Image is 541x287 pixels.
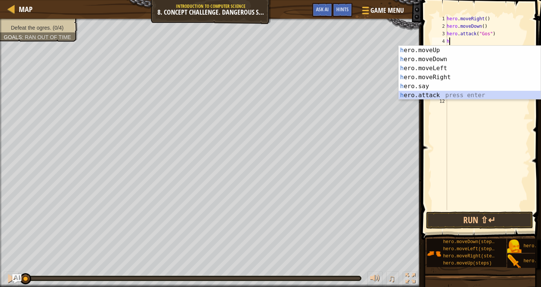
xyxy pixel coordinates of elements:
[19,4,33,14] span: Map
[507,254,521,269] img: portrait.png
[403,272,418,287] button: Toggle fullscreen
[4,24,72,32] li: Defeat the ogres.
[443,246,497,252] span: hero.moveLeft(steps)
[316,6,329,13] span: Ask AI
[507,239,521,254] img: portrait.png
[443,239,497,245] span: hero.moveDown(steps)
[432,23,447,30] div: 2
[443,261,492,266] span: hero.moveUp(steps)
[370,6,404,15] span: Game Menu
[336,6,349,13] span: Hints
[367,272,382,287] button: Adjust volume
[443,254,500,259] span: hero.moveRight(steps)
[432,30,447,38] div: 3
[432,38,447,45] div: 4
[432,45,447,53] div: 5
[356,3,408,21] button: Game Menu
[426,212,533,229] button: Run ⇧↵
[388,273,395,284] span: ♫
[15,4,33,14] a: Map
[12,274,21,283] button: Ask AI
[427,246,441,261] img: portrait.png
[4,272,19,287] button: Ctrl + P: Pause
[386,272,399,287] button: ♫
[22,34,25,40] span: :
[312,3,332,17] button: Ask AI
[4,34,22,40] span: Goals
[432,15,447,23] div: 1
[11,25,63,31] span: Defeat the ogres. (0/4)
[25,34,71,40] span: Ran out of time
[432,98,447,105] div: 12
